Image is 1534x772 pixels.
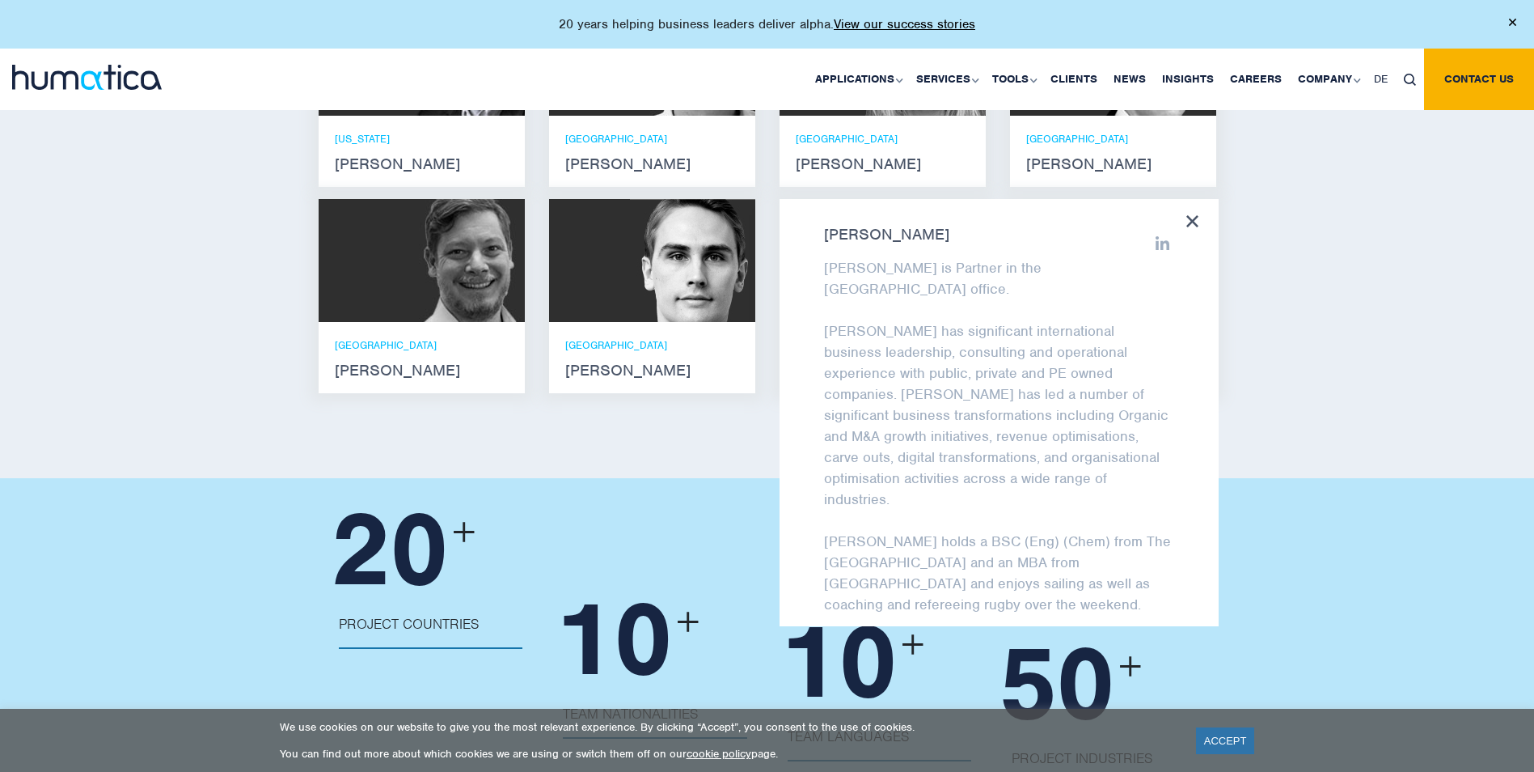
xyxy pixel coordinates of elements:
p: Project Countries [339,615,523,649]
p: You can find out more about which cookies we are using or switch them off on our page. [280,747,1176,761]
a: Applications [807,49,908,110]
span: 20 [331,486,449,612]
p: [US_STATE] [335,132,509,146]
p: Team Nationalities [563,705,747,739]
p: [GEOGRAPHIC_DATA] [1026,132,1200,146]
a: ACCEPT [1196,727,1255,754]
strong: [PERSON_NAME] [565,364,739,377]
strong: [PERSON_NAME] [335,364,509,377]
a: Services [908,49,984,110]
a: News [1105,49,1154,110]
strong: [PERSON_NAME] [335,158,509,171]
span: 10 [780,599,898,724]
span: 50 [997,621,1115,746]
a: Clients [1042,49,1105,110]
p: [PERSON_NAME] holds a BSC (Eng) (Chem) from The [GEOGRAPHIC_DATA] and an MBA from [GEOGRAPHIC_DAT... [824,531,1174,615]
p: We use cookies on our website to give you the most relevant experience. By clicking “Accept”, you... [280,720,1176,734]
p: [GEOGRAPHIC_DATA] [565,132,739,146]
p: [GEOGRAPHIC_DATA] [565,338,739,352]
p: [PERSON_NAME] has significant international business leadership, consulting and operational exper... [824,320,1174,510]
a: Careers [1222,49,1290,110]
span: + [453,507,475,559]
a: DE [1366,49,1396,110]
a: Insights [1154,49,1222,110]
a: Company [1290,49,1366,110]
p: [PERSON_NAME] is Partner in the [GEOGRAPHIC_DATA] office. [824,257,1174,299]
strong: [PERSON_NAME] [796,158,970,171]
strong: [PERSON_NAME] [565,158,739,171]
p: [GEOGRAPHIC_DATA] [335,338,509,352]
span: DE [1374,72,1388,86]
a: View our success stories [834,16,975,32]
span: + [677,596,699,649]
p: 20 years helping business leaders deliver alpha. [559,16,975,32]
a: cookie policy [687,747,751,761]
img: Claudio Limacher [399,199,525,322]
a: Contact us [1424,49,1534,110]
span: + [902,619,924,672]
a: Tools [984,49,1042,110]
img: search_icon [1404,74,1416,86]
p: [GEOGRAPHIC_DATA] [796,132,970,146]
img: Paul Simpson [630,199,755,322]
img: logo [12,65,162,90]
span: 10 [555,576,673,702]
strong: [PERSON_NAME] [1026,158,1200,171]
span: + [1119,641,1142,694]
strong: [PERSON_NAME] [824,228,1174,241]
